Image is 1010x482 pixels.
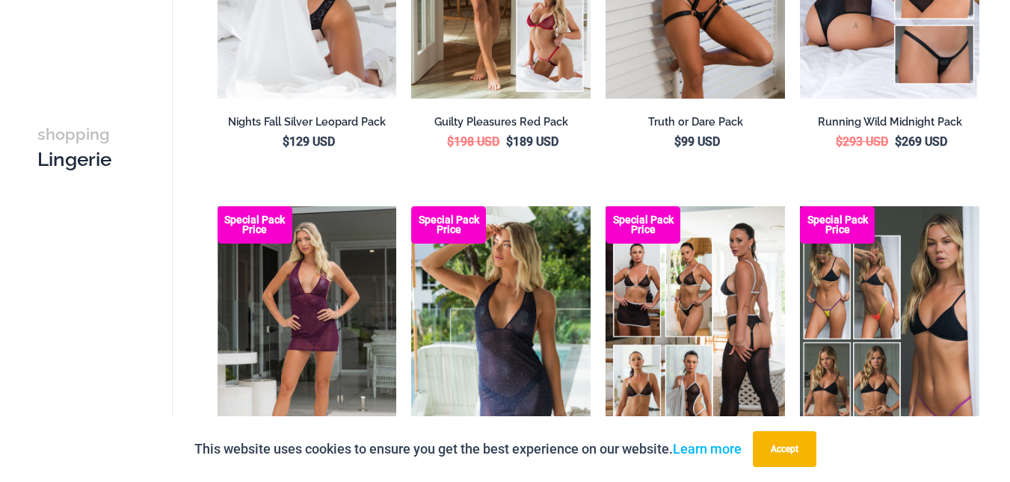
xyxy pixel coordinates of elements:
b: Special Pack Price [218,215,292,235]
span: $ [836,135,843,149]
b: Special Pack Price [606,215,680,235]
bdi: 269 USD [895,135,947,149]
b: Special Pack Price [411,215,486,235]
a: Nights Fall Silver Leopard Pack [218,115,397,135]
a: Echo Berry 5671 Dress 682 Thong 02 Echo Berry 5671 Dress 682 Thong 05Echo Berry 5671 Dress 682 Th... [218,206,397,475]
a: Running Wild Midnight Pack [800,115,979,135]
span: $ [674,135,681,149]
a: Pack F Pack BPack B [800,206,979,475]
span: $ [895,135,902,149]
h2: Guilty Pleasures Red Pack [411,115,591,129]
img: Collection Pack (3) [606,206,785,475]
bdi: 198 USD [447,135,499,149]
bdi: 189 USD [506,135,558,149]
span: $ [447,135,454,149]
h2: Nights Fall Silver Leopard Pack [218,115,397,129]
a: Truth or Dare Pack [606,115,785,135]
span: shopping [37,125,110,143]
span: $ [283,135,289,149]
img: Echo Berry 5671 Dress 682 Thong 02 [218,206,397,475]
button: Accept [753,431,816,467]
img: Echo Ink 5671 Dress 682 Thong 07 [411,206,591,475]
span: $ [506,135,513,149]
a: Guilty Pleasures Red Pack [411,115,591,135]
a: Learn more [673,441,742,457]
h3: Lingerie Packs [37,121,120,197]
bdi: 129 USD [283,135,335,149]
p: This website uses cookies to ensure you get the best experience on our website. [194,438,742,460]
a: Collection Pack (3) Electric Illusion Noir 1949 Bodysuit 04Electric Illusion Noir 1949 Bodysuit 04 [606,206,785,475]
img: Pack F [800,206,979,475]
a: Echo Ink 5671 Dress 682 Thong 07 Echo Ink 5671 Dress 682 Thong 08Echo Ink 5671 Dress 682 Thong 08 [411,206,591,475]
h2: Truth or Dare Pack [606,115,785,129]
b: Special Pack Price [800,215,875,235]
bdi: 293 USD [836,135,888,149]
bdi: 99 USD [674,135,720,149]
h2: Running Wild Midnight Pack [800,115,979,129]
